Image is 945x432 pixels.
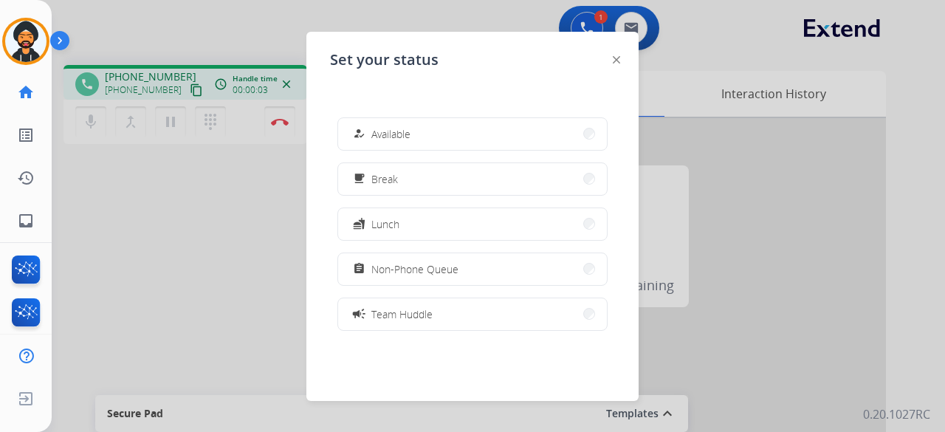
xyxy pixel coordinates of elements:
[338,298,607,330] button: Team Huddle
[371,261,458,277] span: Non-Phone Queue
[17,169,35,187] mat-icon: history
[338,163,607,195] button: Break
[353,173,365,185] mat-icon: free_breakfast
[17,126,35,144] mat-icon: list_alt
[353,218,365,230] mat-icon: fastfood
[351,306,366,321] mat-icon: campaign
[371,171,398,187] span: Break
[330,49,439,70] span: Set your status
[338,253,607,285] button: Non-Phone Queue
[353,128,365,140] mat-icon: how_to_reg
[17,83,35,101] mat-icon: home
[371,126,410,142] span: Available
[338,118,607,150] button: Available
[371,306,433,322] span: Team Huddle
[863,405,930,423] p: 0.20.1027RC
[353,263,365,275] mat-icon: assignment
[613,56,620,64] img: close-button
[17,212,35,230] mat-icon: inbox
[5,21,47,62] img: avatar
[338,208,607,240] button: Lunch
[371,216,399,232] span: Lunch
